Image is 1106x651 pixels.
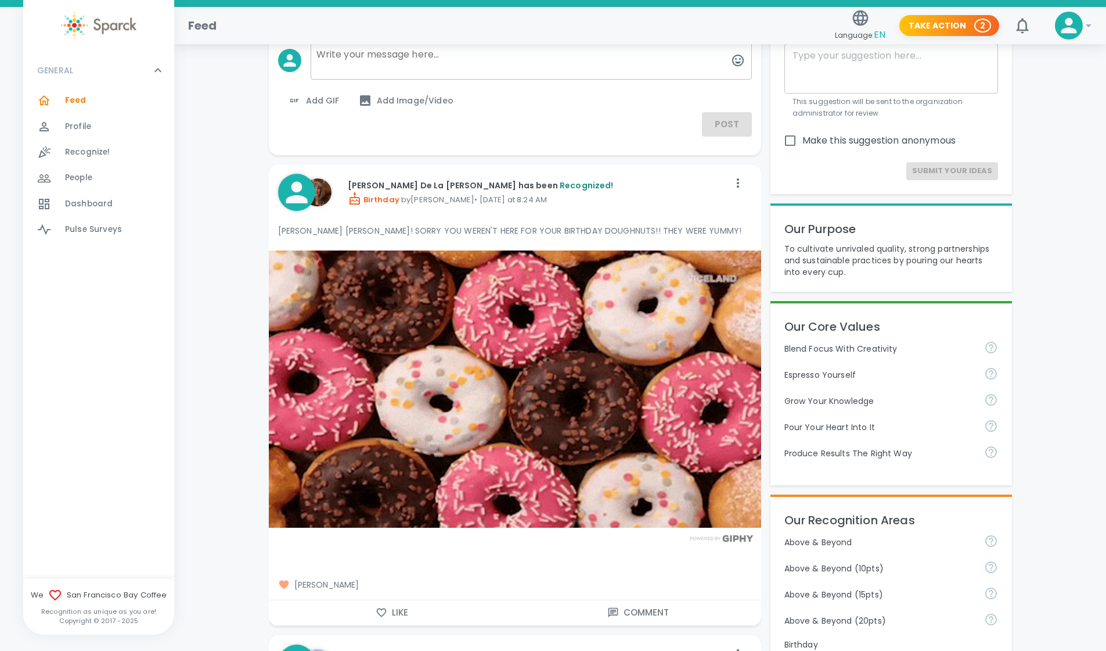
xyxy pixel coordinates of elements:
svg: Share your voice and your ideas [984,367,998,381]
span: Profile [65,121,91,133]
a: Profile [23,114,174,139]
h1: Feed [188,16,217,35]
span: Birthday [348,194,399,205]
p: Espresso Yourself [784,369,975,381]
svg: For going above and beyond! [984,534,998,548]
span: [PERSON_NAME] [278,579,752,591]
span: EN [874,28,885,41]
p: This suggestion will be sent to the organization administrator for review. [792,96,990,119]
img: Picture of Louann VanVoorhis [304,178,332,206]
span: People [65,172,92,184]
button: Comment [515,600,761,625]
svg: Come to work to make a difference in your own way [984,419,998,433]
svg: For going above and beyond! [984,613,998,627]
span: Dashboard [65,198,113,210]
p: [PERSON_NAME] [PERSON_NAME]! SORRY YOU WEREN'T HERE FOR YOUR BIRTHDAY DOUGHNUTS!! THEY WERE YUMMY! [278,225,752,237]
a: Recognize! [23,139,174,165]
img: Powered by GIPHY [687,535,756,542]
p: 2 [980,20,985,31]
a: Feed [23,88,174,113]
p: To cultivate unrivaled quality, strong partnerships and sustainable practices by pouring our hear... [784,243,998,278]
span: Recognized! [560,180,614,191]
svg: For going above and beyond! [984,560,998,574]
p: by [PERSON_NAME] • [DATE] at 8:24 AM [348,192,729,206]
span: Add GIF [287,94,340,108]
p: Above & Beyond (10pts) [784,563,975,574]
p: Our Core Values [784,317,998,336]
div: GENERAL [23,88,174,247]
p: Above & Beyond (15pts) [784,589,975,600]
button: Take Action 2 [899,15,999,37]
p: GENERAL [37,65,73,76]
span: Add Image/Video [358,94,453,108]
div: GENERAL [23,53,174,88]
svg: Follow your curiosity and learn together [984,393,998,407]
p: Grow Your Knowledge [784,395,975,407]
a: Pulse Surveys [23,217,174,242]
span: We San Francisco Bay Coffee [23,588,174,602]
p: Produce Results The Right Way [784,448,975,459]
p: [PERSON_NAME] De La [PERSON_NAME] has been [348,180,729,191]
span: Feed [65,95,87,106]
span: Language: [835,27,885,43]
button: Language:EN [830,5,890,46]
svg: Achieve goals today and innovate for tomorrow [984,341,998,355]
svg: Find success working together and doing the right thing [984,445,998,459]
p: Recognition as unique as you are! [23,607,174,616]
p: Copyright © 2017 - 2025 [23,616,174,625]
a: Sparck logo [23,12,174,39]
img: Sparck logo [61,12,136,39]
p: Our Purpose [784,220,998,238]
p: Our Recognition Areas [784,511,998,530]
p: Above & Beyond (20pts) [784,615,975,627]
p: Birthday [784,639,998,650]
p: Pour Your Heart Into It [784,421,975,433]
p: Blend Focus With Creativity [784,343,975,355]
span: Recognize! [65,146,110,158]
button: Like [269,600,515,625]
p: Above & Beyond [784,536,975,548]
span: Make this suggestion anonymous [802,134,956,148]
svg: For going above and beyond! [984,586,998,600]
span: Pulse Surveys [65,224,122,235]
a: Dashboard [23,191,174,217]
a: People [23,165,174,191]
